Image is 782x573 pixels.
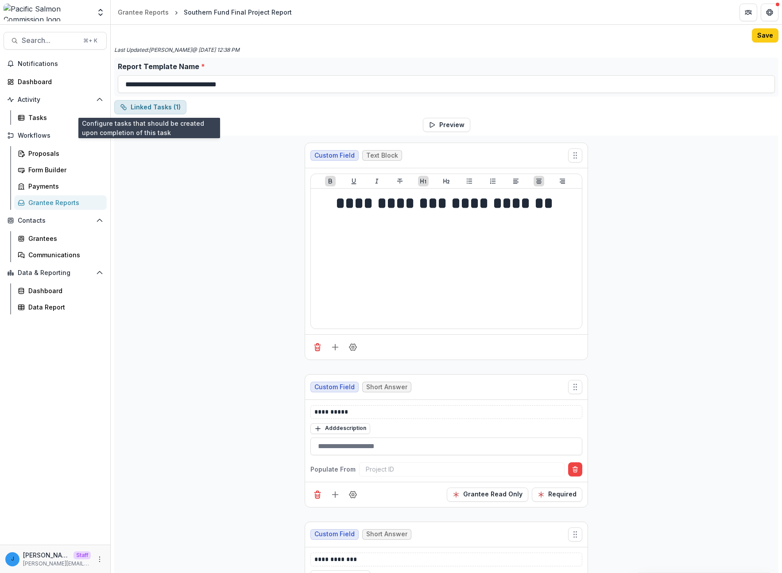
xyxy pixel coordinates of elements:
[94,554,105,565] button: More
[94,4,107,21] button: Open entity switcher
[488,176,498,186] button: Ordered List
[14,300,107,314] a: Data Report
[314,530,355,538] span: Custom Field
[4,93,107,107] button: Open Activity
[14,179,107,194] a: Payments
[346,488,360,502] button: Field Settings
[4,213,107,228] button: Open Contacts
[568,527,582,542] button: Move field
[310,340,325,354] button: Delete field
[14,283,107,298] a: Dashboard
[310,423,370,434] button: Adddescription
[114,6,295,19] nav: breadcrumb
[18,60,103,68] span: Notifications
[346,340,360,354] button: Field Settings
[14,248,107,262] a: Communications
[464,176,475,186] button: Bullet List
[4,128,107,143] button: Open Workflows
[23,560,91,568] p: [PERSON_NAME][EMAIL_ADDRESS][DOMAIN_NAME]
[4,266,107,280] button: Open Data & Reporting
[314,152,355,159] span: Custom Field
[11,556,14,562] div: jonah@trytemelio.com
[114,46,240,54] p: Last Updated: [PERSON_NAME] @ [DATE] 12:38 PM
[568,380,582,394] button: Move field
[23,550,70,560] p: [PERSON_NAME][EMAIL_ADDRESS][DOMAIN_NAME]
[395,176,405,186] button: Strike
[441,176,452,186] button: Heading 2
[752,28,778,43] button: Save
[534,176,544,186] button: Align Center
[4,4,91,21] img: Pacific Salmon Commission logo
[14,110,107,125] a: Tasks
[418,176,429,186] button: Heading 1
[366,383,407,391] span: Short Answer
[314,383,355,391] span: Custom Field
[511,176,521,186] button: Align Left
[28,113,100,122] div: Tasks
[184,8,292,17] div: Southern Fund Final Project Report
[18,77,100,86] div: Dashboard
[14,163,107,177] a: Form Builder
[310,465,356,474] p: Populate From
[18,96,93,104] span: Activity
[28,182,100,191] div: Payments
[81,36,99,46] div: ⌘ + K
[28,149,100,158] div: Proposals
[761,4,778,21] button: Get Help
[28,165,100,174] div: Form Builder
[14,195,107,210] a: Grantee Reports
[18,269,93,277] span: Data & Reporting
[366,152,398,159] span: Text Block
[372,176,382,186] button: Italicize
[74,551,91,559] p: Staff
[423,118,470,132] button: Preview
[18,132,93,139] span: Workflows
[28,286,100,295] div: Dashboard
[14,146,107,161] a: Proposals
[22,36,78,45] span: Search...
[557,176,568,186] button: Align Right
[14,231,107,246] a: Grantees
[4,32,107,50] button: Search...
[28,250,100,259] div: Communications
[114,100,186,114] button: dependent-tasks
[118,61,770,72] label: Report Template Name
[28,234,100,243] div: Grantees
[328,488,342,502] button: Add field
[568,462,582,476] button: Delete condition
[28,302,100,312] div: Data Report
[114,6,172,19] a: Grantee Reports
[310,488,325,502] button: Delete field
[28,198,100,207] div: Grantee Reports
[739,4,757,21] button: Partners
[348,176,359,186] button: Underline
[447,488,528,502] button: Read Only Toggle
[532,488,582,502] button: Required
[325,176,336,186] button: Bold
[18,217,93,225] span: Contacts
[118,8,169,17] div: Grantee Reports
[568,148,582,163] button: Move field
[4,57,107,71] button: Notifications
[4,74,107,89] a: Dashboard
[328,340,342,354] button: Add field
[366,530,407,538] span: Short Answer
